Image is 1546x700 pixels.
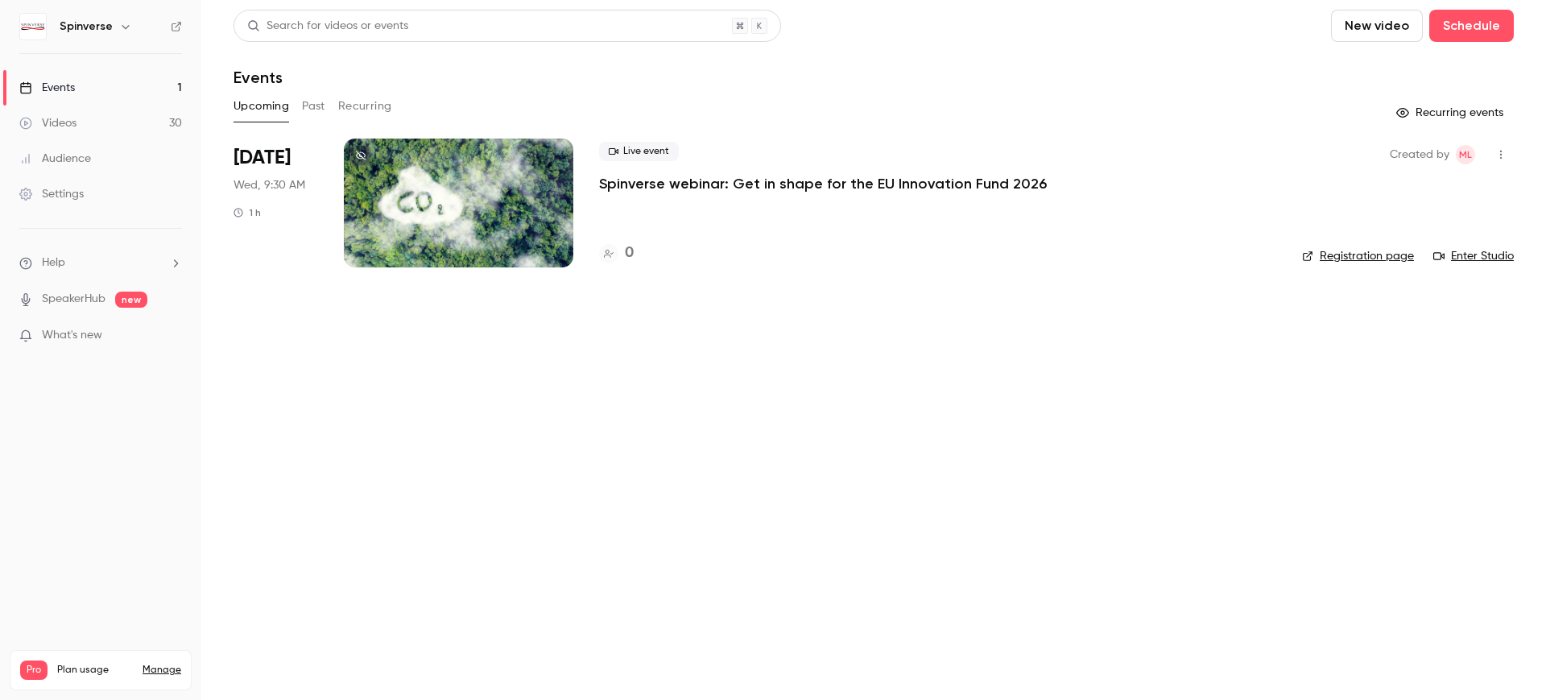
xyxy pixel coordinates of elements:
button: Upcoming [234,93,289,119]
button: Recurring [338,93,392,119]
a: SpeakerHub [42,291,105,308]
button: Past [302,93,325,119]
img: Spinverse [20,14,46,39]
span: Plan usage [57,664,133,677]
span: Pro [20,661,48,680]
h4: 0 [625,242,634,264]
li: help-dropdown-opener [19,255,182,271]
a: Enter Studio [1433,248,1514,264]
button: Recurring events [1389,100,1514,126]
div: Nov 5 Wed, 9:30 AM (Europe/Helsinki) [234,139,318,267]
span: What's new [42,327,102,344]
span: Help [42,255,65,271]
span: ML [1459,145,1472,164]
iframe: Noticeable Trigger [163,329,182,343]
span: Created by [1390,145,1449,164]
div: Audience [19,151,91,167]
h6: Spinverse [60,19,113,35]
a: Spinverse webinar: Get in shape for the EU Innovation Fund 2026 [599,174,1047,193]
a: Manage [143,664,181,677]
div: 1 h [234,206,261,219]
span: new [115,292,147,308]
span: Maarit Liimatta [1456,145,1475,164]
div: Search for videos or events [247,18,408,35]
div: Events [19,80,75,96]
h1: Events [234,68,283,87]
button: New video [1331,10,1423,42]
a: 0 [599,242,634,264]
span: [DATE] [234,145,291,171]
div: Settings [19,186,84,202]
button: Schedule [1429,10,1514,42]
a: Registration page [1302,248,1414,264]
div: Videos [19,115,76,131]
span: Wed, 9:30 AM [234,177,305,193]
span: Live event [599,142,679,161]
